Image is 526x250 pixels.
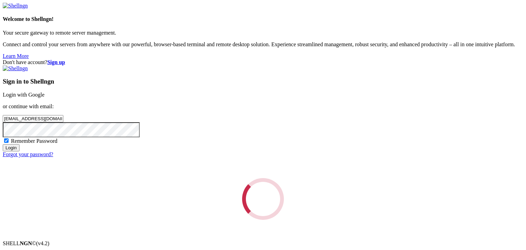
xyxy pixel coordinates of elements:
[3,65,28,72] img: Shellngn
[3,115,63,122] input: Email address
[11,138,58,144] span: Remember Password
[240,176,286,222] div: Loading...
[4,138,9,143] input: Remember Password
[20,240,32,246] b: NGN
[3,41,523,48] p: Connect and control your servers from anywhere with our powerful, browser-based terminal and remo...
[3,53,29,59] a: Learn More
[3,3,28,9] img: Shellngn
[3,30,523,36] p: Your secure gateway to remote server management.
[3,103,523,110] p: or continue with email:
[47,59,65,65] a: Sign up
[3,240,49,246] span: SHELL ©
[3,78,523,85] h3: Sign in to Shellngn
[3,151,53,157] a: Forgot your password?
[3,59,523,65] div: Don't have account?
[3,144,20,151] input: Login
[3,92,45,98] a: Login with Google
[36,240,50,246] span: 4.2.0
[3,16,523,22] h4: Welcome to Shellngn!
